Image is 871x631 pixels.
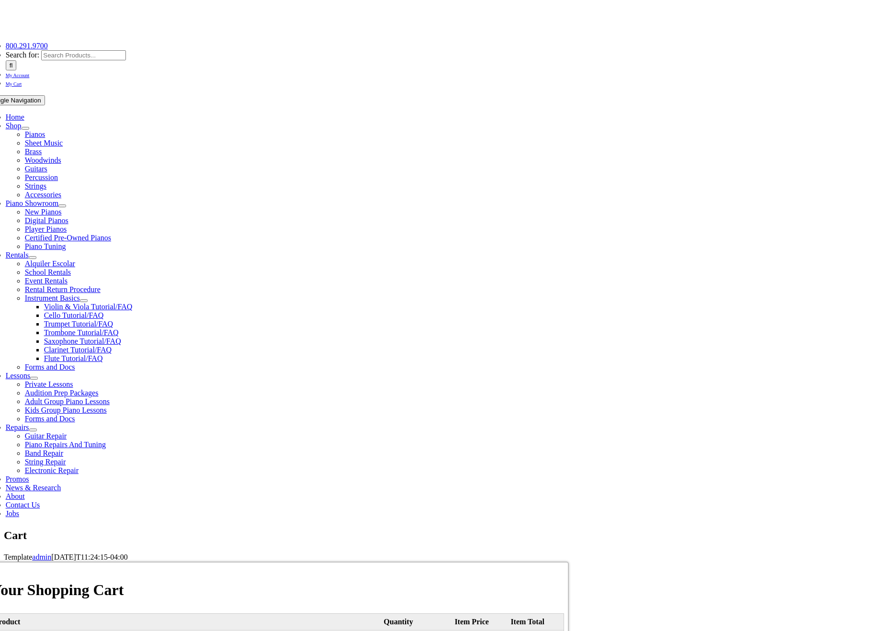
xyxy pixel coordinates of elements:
[44,354,103,362] a: Flute Tutorial/FAQ
[508,614,564,631] th: Item Total
[44,337,121,345] a: Saxophone Tutorial/FAQ
[25,285,101,293] a: Rental Return Procedure
[58,204,66,207] button: Open submenu of Piano Showroom
[25,165,47,173] a: Guitars
[25,182,46,190] a: Strings
[44,303,133,311] a: Violin & Viola Tutorial/FAQ
[25,156,61,164] a: Woodwinds
[44,346,112,354] a: Clarinet Tutorial/FAQ
[6,509,19,518] span: Jobs
[30,377,38,380] button: Open submenu of Lessons
[25,440,106,449] a: Piano Repairs And Tuning
[25,406,107,414] a: Kids Group Piano Lessons
[6,70,30,79] a: My Account
[25,466,79,474] a: Electronic Repair
[6,475,29,483] a: Promos
[25,397,110,406] a: Adult Group Piano Lessons
[44,320,113,328] a: Trumpet Tutorial/FAQ
[44,328,119,337] a: Trombone Tutorial/FAQ
[29,428,37,431] button: Open submenu of Repairs
[6,79,22,87] a: My Cart
[6,251,29,259] span: Rentals
[25,139,63,147] span: Sheet Music
[25,415,75,423] a: Forms and Docs
[6,484,61,492] a: News & Research
[25,147,42,156] a: Brass
[25,432,67,440] a: Guitar Repair
[44,311,104,319] a: Cello Tutorial/FAQ
[4,553,32,561] span: Template
[25,259,75,268] span: Alquiler Escolar
[25,380,73,388] a: Private Lessons
[25,363,75,371] a: Forms and Docs
[6,81,22,87] span: My Cart
[25,208,62,216] a: New Pianos
[25,277,68,285] span: Event Rentals
[381,614,452,631] th: Quantity
[6,423,29,431] span: Repairs
[6,501,40,509] a: Contact Us
[6,372,31,380] a: Lessons
[452,614,508,631] th: Item Price
[32,553,51,561] a: admin
[25,242,66,250] a: Piano Tuning
[25,268,71,276] a: School Rentals
[6,492,25,500] a: About
[25,173,58,181] a: Percussion
[25,458,66,466] a: String Repair
[25,449,63,457] a: Band Repair
[6,73,30,78] span: My Account
[6,42,48,50] a: 800.291.9700
[25,191,61,199] a: Accessories
[6,199,59,207] span: Piano Showroom
[51,553,127,561] span: [DATE]T11:24:15-04:00
[25,130,45,138] a: Pianos
[29,256,36,259] button: Open submenu of Rentals
[41,50,126,60] input: Search Products...
[22,127,29,130] button: Open submenu of Shop
[6,60,17,70] input: Search
[6,122,22,130] a: Shop
[25,389,99,397] a: Audition Prep Packages
[25,225,67,233] a: Player Pianos
[6,113,24,121] a: Home
[25,216,68,225] a: Digital Pianos
[25,234,111,242] span: Certified Pre-Owned Pianos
